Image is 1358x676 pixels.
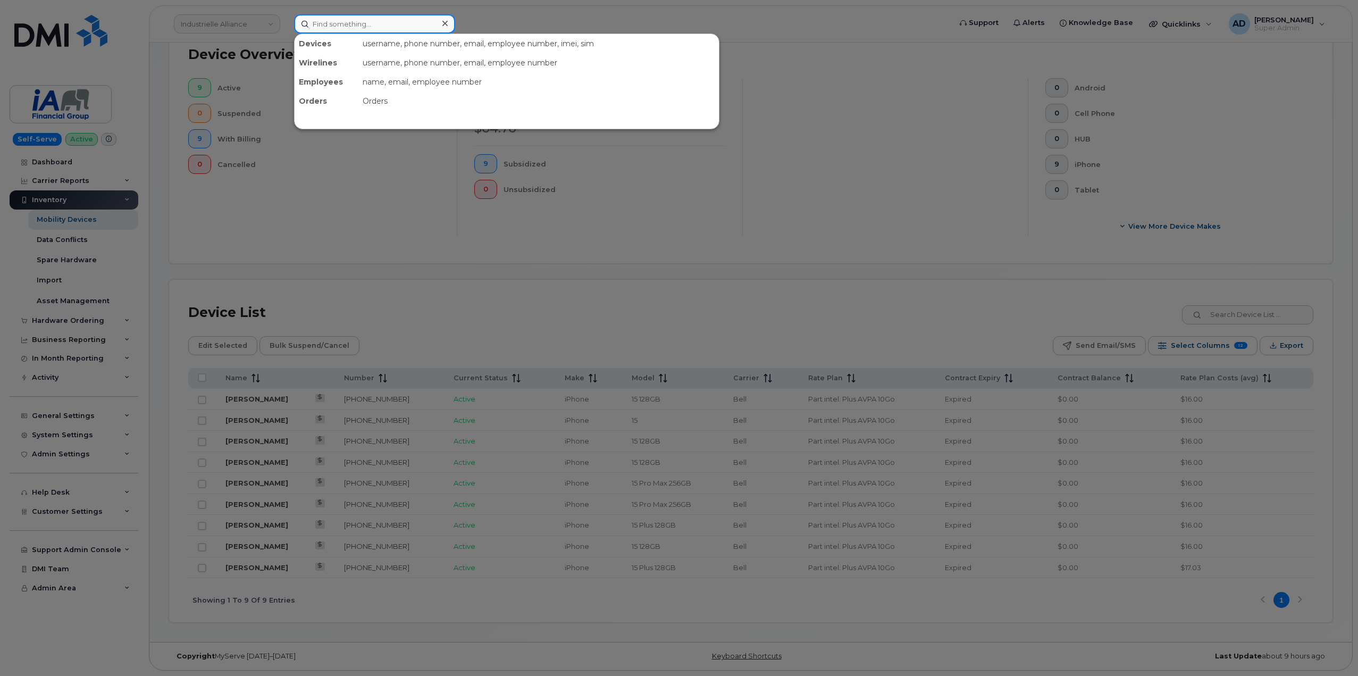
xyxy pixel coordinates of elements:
[358,34,719,53] div: username, phone number, email, employee number, imei, sim
[294,14,455,34] input: Find something...
[295,91,358,111] div: Orders
[295,53,358,72] div: Wirelines
[295,34,358,53] div: Devices
[358,91,719,111] div: Orders
[358,72,719,91] div: name, email, employee number
[358,53,719,72] div: username, phone number, email, employee number
[295,72,358,91] div: Employees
